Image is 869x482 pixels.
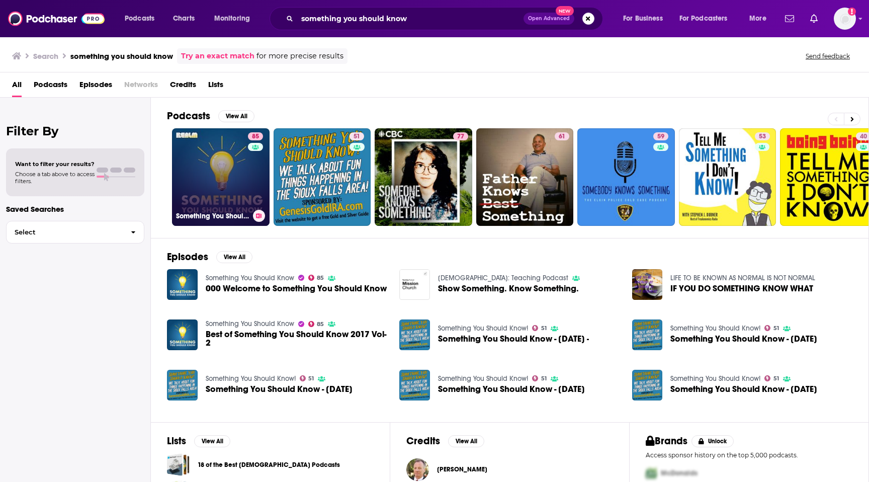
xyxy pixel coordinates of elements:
input: Search podcasts, credits, & more... [297,11,524,27]
a: All [12,76,22,97]
img: Best of Something You Should Know 2017 Vol-2 [167,319,198,350]
a: 61 [476,128,574,226]
img: Podchaser - Follow, Share and Rate Podcasts [8,9,105,28]
span: 53 [759,132,766,142]
a: Something You Should Know - Apr 24 [670,335,817,343]
button: Show profile menu [834,8,856,30]
a: Something You Should Know - Mar 25 - [399,319,430,350]
a: IF YOU DO SOMETHING KNOW WHAT [670,284,813,293]
a: ListsView All [167,435,230,447]
span: Something You Should Know - [DATE] [670,385,817,393]
img: Something You Should Know - July 09 [399,370,430,400]
img: Mike Carruthers [406,458,429,481]
a: Charts [166,11,201,27]
h2: Podcasts [167,110,210,122]
span: 77 [457,132,464,142]
a: 51 [764,325,779,331]
h2: Credits [406,435,440,447]
button: Send feedback [803,52,853,60]
img: 000 Welcome to Something You Should Know [167,269,198,300]
a: Mike Carruthers [437,465,487,473]
h2: Brands [646,435,687,447]
span: Something You Should Know - [DATE] [206,385,353,393]
span: 85 [317,322,324,327]
h2: Filter By [6,124,144,138]
h3: something you should know [70,51,173,61]
a: Episodes [79,76,112,97]
a: EpisodesView All [167,251,252,263]
button: open menu [673,11,742,27]
span: Credits [170,76,196,97]
a: Show notifications dropdown [806,10,822,27]
button: Unlock [691,435,734,447]
button: View All [218,110,254,122]
span: 51 [308,376,314,381]
span: New [556,6,574,16]
a: LIFE TO BE KNOWN AS NORMAL IS NOT NORMAL [670,274,815,282]
img: Something You Should Know - Apr 02 [632,370,663,400]
span: Open Advanced [528,16,570,21]
a: 85 [308,275,324,281]
a: Something You Should Know [206,274,294,282]
span: For Business [623,12,663,26]
a: 77 [375,128,472,226]
button: View All [194,435,230,447]
span: Logged in as cduhigg [834,8,856,30]
span: Something You Should Know - [DATE] - [438,335,589,343]
a: Something You Should Know - May 24 [206,385,353,393]
span: [PERSON_NAME] [437,465,487,473]
a: Something You Should Know [206,319,294,328]
a: 85 [308,321,324,327]
a: 51 [532,375,547,381]
a: Show notifications dropdown [781,10,798,27]
a: Best of Something You Should Know 2017 Vol-2 [206,330,388,347]
img: Something You Should Know - Apr 24 [632,319,663,350]
span: 40 [860,132,867,142]
span: 59 [657,132,664,142]
a: Podcasts [34,76,67,97]
button: open menu [207,11,263,27]
span: Select [7,229,123,235]
a: 59 [653,132,668,140]
a: Something You Should Know - July 09 [438,385,585,393]
svg: Add a profile image [848,8,856,16]
img: Something You Should Know - May 24 [167,370,198,400]
a: 61 [555,132,569,140]
button: open menu [742,11,779,27]
p: Access sponsor history on the top 5,000 podcasts. [646,451,852,459]
a: 53 [755,132,770,140]
a: 77 [453,132,468,140]
span: 51 [541,376,547,381]
span: Charts [173,12,195,26]
span: More [749,12,766,26]
a: Show Something. Know Something. [438,284,579,293]
p: Saved Searches [6,204,144,214]
a: 51 [764,375,779,381]
a: Lists [208,76,223,97]
span: 51 [354,132,360,142]
a: CreditsView All [406,435,484,447]
span: 51 [773,326,779,331]
button: View All [448,435,484,447]
a: PodcastsView All [167,110,254,122]
h3: Search [33,51,58,61]
span: 85 [252,132,259,142]
span: Choose a tab above to access filters. [15,171,95,185]
h2: Episodes [167,251,208,263]
a: 51 [274,128,371,226]
a: Mission Church: Teaching Podcast [438,274,568,282]
a: Something You Should Know - Mar 25 - [438,335,589,343]
span: 000 Welcome to Something You Should Know [206,284,387,293]
a: 18 of the Best [DEMOGRAPHIC_DATA] Podcasts [198,459,340,470]
img: IF YOU DO SOMETHING KNOW WHAT [632,269,663,300]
